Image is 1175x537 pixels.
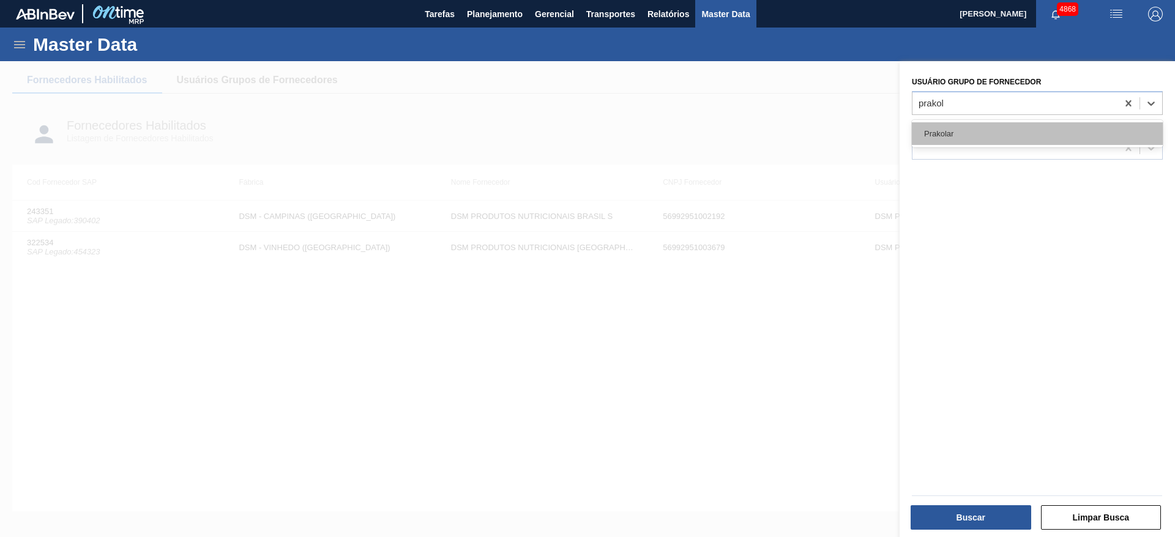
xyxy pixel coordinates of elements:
[701,7,750,21] span: Master Data
[912,78,1041,86] label: Usuário Grupo de Fornecedor
[912,122,1163,145] div: Prakolar
[425,7,455,21] span: Tarefas
[586,7,635,21] span: Transportes
[1148,7,1163,21] img: Logout
[1041,505,1162,530] button: Limpar Busca
[1036,6,1075,23] button: Notificações
[911,505,1031,530] button: Buscar
[1057,2,1078,16] span: 4868
[16,9,75,20] img: TNhmsLtSVTkK8tSr43FrP2fwEKptu5GPRR3wAAAABJRU5ErkJggg==
[647,7,689,21] span: Relatórios
[33,37,250,51] h1: Master Data
[1109,7,1124,21] img: userActions
[535,7,574,21] span: Gerencial
[467,7,523,21] span: Planejamento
